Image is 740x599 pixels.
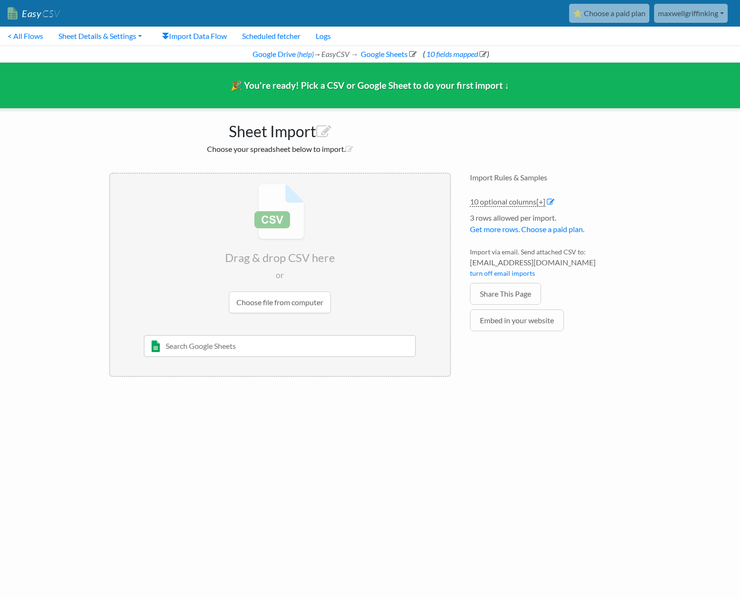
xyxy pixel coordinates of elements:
[423,49,489,58] span: ( )
[308,27,338,46] a: Logs
[470,283,541,305] a: Share This Page
[470,247,631,283] li: Import via email. Send attached CSV to:
[359,49,417,58] a: Google Sheets
[8,4,60,23] a: EasyCSV
[154,27,234,46] a: Import Data Flow
[470,225,584,234] a: Get more rows. Choose a paid plan.
[231,80,509,91] span: 🎉 You're ready! Pick a CSV or Google Sheet to do your first import ↓
[41,8,60,19] span: CSV
[470,212,631,240] li: 3 rows allowed per import.
[425,49,487,58] a: 10 fields mapped
[470,309,564,331] a: Embed in your website
[109,118,451,140] h1: Sheet Import
[251,49,296,58] a: Google Drive
[654,4,728,23] a: maxwellgriffinking
[144,335,416,357] input: Search Google Sheets
[297,50,314,58] a: (help)
[470,197,545,207] a: 10 optional columns[+]
[470,269,535,277] a: turn off email imports
[109,144,451,153] h2: Choose your spreadsheet below to import.
[51,27,150,46] a: Sheet Details & Settings
[470,173,631,182] h4: Import Rules & Samples
[536,197,545,206] span: [+]
[234,27,308,46] a: Scheduled fetcher
[569,4,649,23] a: ⭐ Choose a paid plan
[470,257,631,268] span: [EMAIL_ADDRESS][DOMAIN_NAME]
[321,49,358,58] i: EasyCSV →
